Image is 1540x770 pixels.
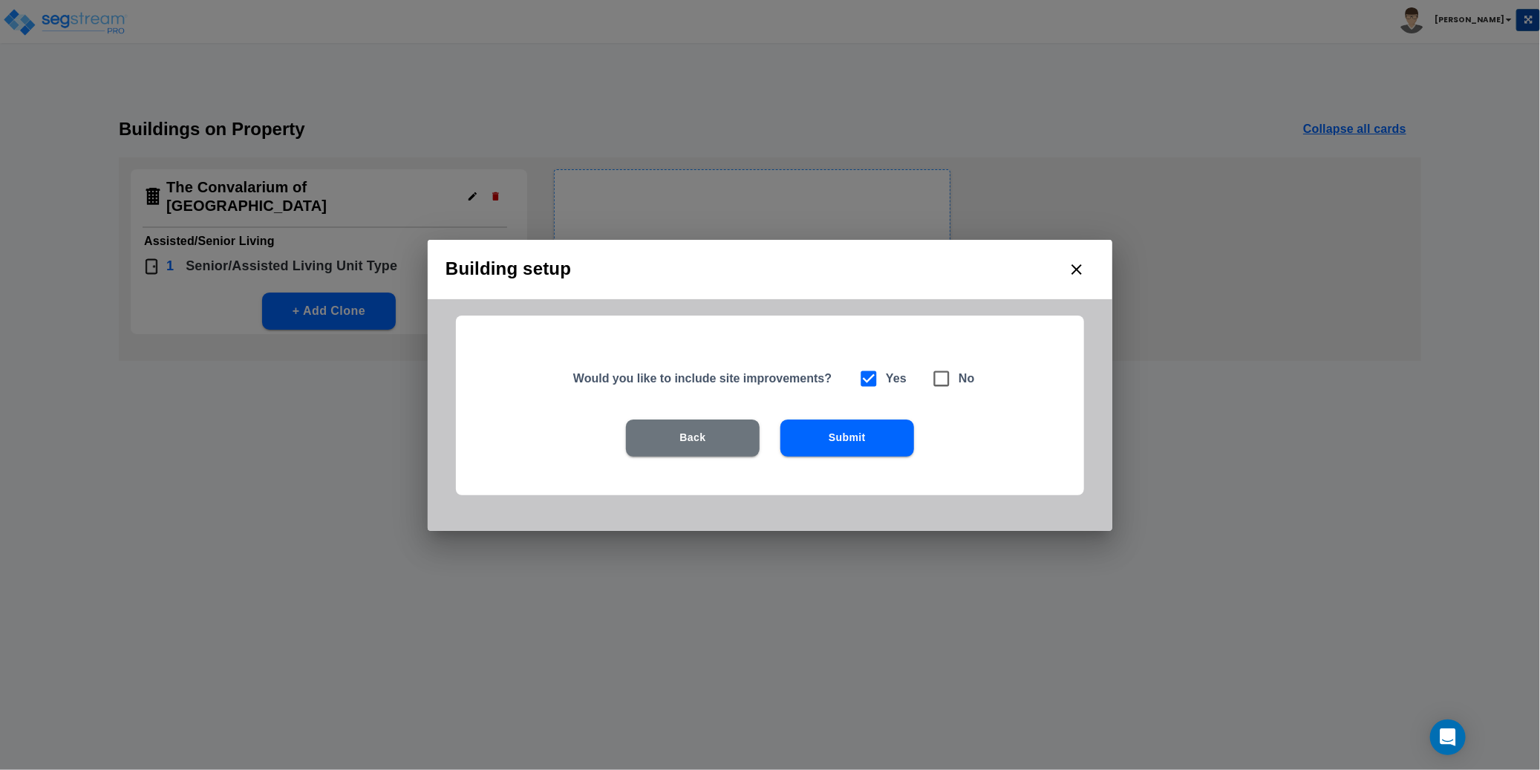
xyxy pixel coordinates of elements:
[428,240,1112,299] h2: Building setup
[1430,720,1466,755] div: Open Intercom Messenger
[886,368,907,389] h6: Yes
[626,420,760,457] button: Back
[573,371,840,386] h5: Would you like to include site improvements?
[1059,252,1094,287] button: close
[780,420,914,457] button: Submit
[959,368,975,389] h6: No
